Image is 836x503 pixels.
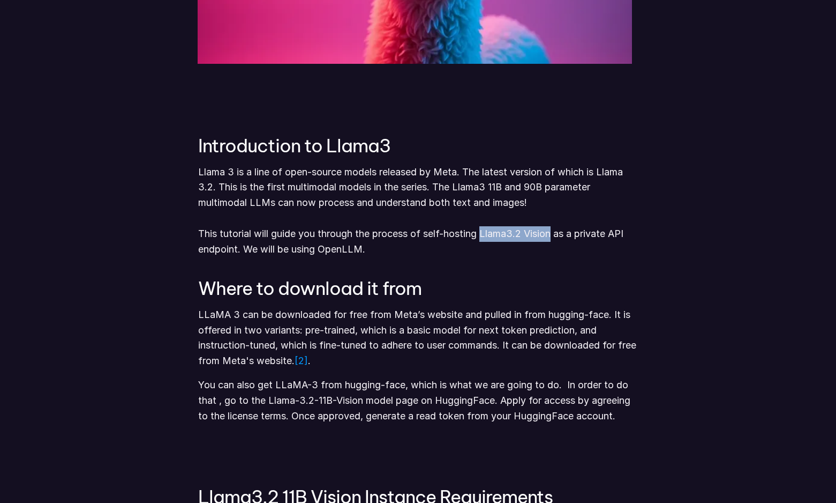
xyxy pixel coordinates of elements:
h3: Introduction to Llama3 [198,136,637,156]
p: LLaMA 3 can be downloaded for free from Meta’s website and pulled in from hugging-face. It is off... [198,307,637,369]
a: [2] [295,355,308,366]
p: You can also get LLaMA-3 from hugging-face, which is what we are going to do. In order to do that... [198,378,637,424]
h3: Where to download it from [198,278,637,298]
p: Llama 3 is a line of open-source models released by Meta. The latest version of which is Llama 3.... [198,165,637,257]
